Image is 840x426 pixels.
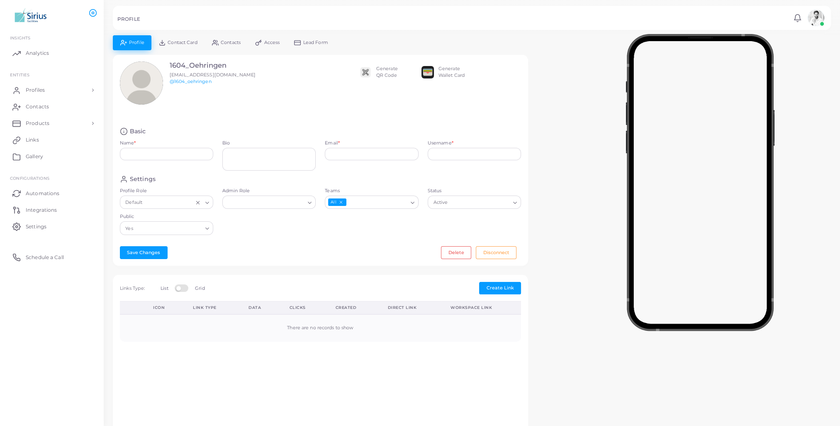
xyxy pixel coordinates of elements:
[10,72,29,77] span: ENTITIES
[120,188,213,194] label: Profile Role
[328,198,346,206] span: All
[376,66,398,79] div: Generate QR Code
[144,198,193,207] input: Search for option
[248,305,271,311] div: Data
[805,10,826,26] a: avatar
[6,185,97,201] a: Automations
[428,196,521,209] div: Search for option
[290,305,317,311] div: Clicks
[120,285,145,291] span: Links Type:
[26,206,57,214] span: Integrations
[421,66,434,78] img: apple-wallet.png
[120,140,136,147] label: Name
[26,254,64,261] span: Schedule a Call
[168,40,197,45] span: Contact Card
[325,188,418,194] label: Teams
[26,136,39,144] span: Links
[388,305,432,311] div: Direct Link
[264,40,280,45] span: Access
[26,153,43,160] span: Gallery
[153,305,175,311] div: Icon
[195,199,201,206] button: Clear Selected
[476,246,516,259] button: Disconnect
[626,34,774,331] img: phone-mock.b55596b7.png
[222,140,316,147] label: Bio
[130,175,156,183] h4: Settings
[120,301,144,314] th: Action
[6,249,97,265] a: Schedule a Call
[432,198,449,207] span: Active
[130,127,146,135] h4: Basic
[195,285,205,292] label: Grid
[170,78,212,84] a: @1604_oehringen
[117,16,140,22] h5: PROFILE
[135,224,202,233] input: Search for option
[26,223,46,230] span: Settings
[6,148,97,165] a: Gallery
[26,86,45,94] span: Profiles
[428,188,521,194] label: Status
[120,213,213,220] label: Public
[325,140,340,147] label: Email
[438,66,465,79] div: Generate Wallet Card
[441,246,471,259] button: Delete
[124,198,144,207] span: Default
[124,224,134,233] span: Yes
[10,35,30,40] span: INSIGHTS
[347,198,407,207] input: Search for option
[7,8,54,23] img: logo
[170,61,256,70] h3: 1604_Oehringen
[6,201,97,218] a: Integrations
[6,115,97,132] a: Products
[26,120,49,127] span: Products
[161,285,168,292] label: List
[6,45,97,61] a: Analytics
[222,188,316,194] label: Admin Role
[129,40,144,45] span: Profile
[808,10,824,26] img: avatar
[428,140,453,147] label: Username
[450,198,510,207] input: Search for option
[26,49,49,57] span: Analytics
[450,305,512,311] div: Workspace Link
[303,40,328,45] span: Lead Form
[325,196,418,209] div: Search for option
[359,66,372,78] img: qr2.png
[221,40,241,45] span: Contacts
[26,190,59,197] span: Automations
[120,196,213,209] div: Search for option
[6,98,97,115] a: Contacts
[6,132,97,148] a: Links
[120,221,213,235] div: Search for option
[6,82,97,98] a: Profiles
[6,218,97,235] a: Settings
[336,305,370,311] div: Created
[226,198,304,207] input: Search for option
[487,285,514,291] span: Create Link
[10,176,49,181] span: Configurations
[479,282,521,294] button: Create Link
[193,305,230,311] div: Link Type
[26,103,49,110] span: Contacts
[120,246,168,259] button: Save Changes
[222,196,316,209] div: Search for option
[170,72,256,78] span: [EMAIL_ADDRESS][DOMAIN_NAME]
[338,199,344,205] button: Deselect All
[129,325,512,331] div: There are no records to show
